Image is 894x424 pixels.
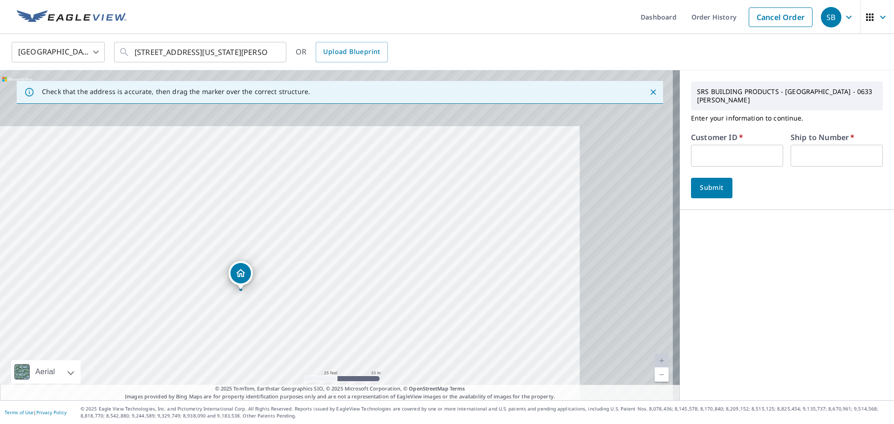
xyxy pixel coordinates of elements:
span: © 2025 TomTom, Earthstar Geographics SIO, © 2025 Microsoft Corporation, © [215,385,465,393]
a: Terms [450,385,465,392]
p: © 2025 Eagle View Technologies, Inc. and Pictometry International Corp. All Rights Reserved. Repo... [81,405,889,419]
img: EV Logo [17,10,127,24]
a: Current Level 20, Zoom Out [655,368,669,382]
button: Close [647,86,659,98]
p: Check that the address is accurate, then drag the marker over the correct structure. [42,87,310,96]
label: Ship to Number [791,134,854,141]
button: Submit [691,178,732,198]
a: OpenStreetMap [409,385,448,392]
a: Current Level 20, Zoom In Disabled [655,354,669,368]
a: Cancel Order [749,7,813,27]
p: SRS BUILDING PRODUCTS - [GEOGRAPHIC_DATA] - 0633 [PERSON_NAME] [693,84,880,108]
label: Customer ID [691,134,743,141]
span: Submit [698,182,725,194]
a: Upload Blueprint [316,42,387,62]
a: Privacy Policy [36,409,67,416]
div: SB [821,7,841,27]
p: | [5,410,67,415]
div: Aerial [33,360,58,384]
input: Search by address or latitude-longitude [135,39,267,65]
div: Dropped pin, building 1, Residential property, 515 Missouri Dr Pickstown, SD 57367 [229,261,253,290]
p: Enter your information to continue. [691,110,883,126]
div: [GEOGRAPHIC_DATA] [12,39,105,65]
div: OR [296,42,388,62]
span: Upload Blueprint [323,46,380,58]
div: Aerial [11,360,81,384]
a: Terms of Use [5,409,34,416]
